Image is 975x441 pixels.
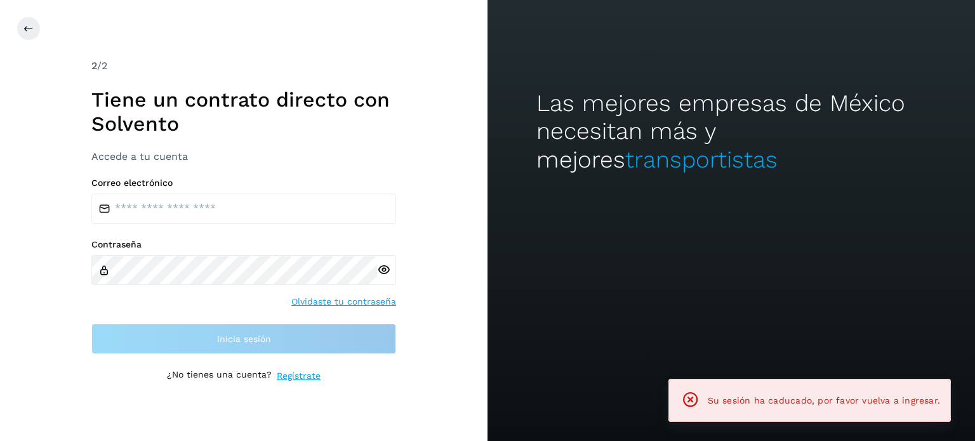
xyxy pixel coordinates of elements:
[91,60,97,72] span: 2
[291,295,396,308] a: Olvidaste tu contraseña
[91,178,396,188] label: Correo electrónico
[625,146,778,173] span: transportistas
[91,150,396,162] h3: Accede a tu cuenta
[91,88,396,136] h1: Tiene un contrato directo con Solvento
[536,89,926,174] h2: Las mejores empresas de México necesitan más y mejores
[91,58,396,74] div: /2
[277,369,321,383] a: Regístrate
[91,239,396,250] label: Contraseña
[91,324,396,354] button: Inicia sesión
[217,334,271,343] span: Inicia sesión
[167,369,272,383] p: ¿No tienes una cuenta?
[708,395,940,405] span: Su sesión ha caducado, por favor vuelva a ingresar.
